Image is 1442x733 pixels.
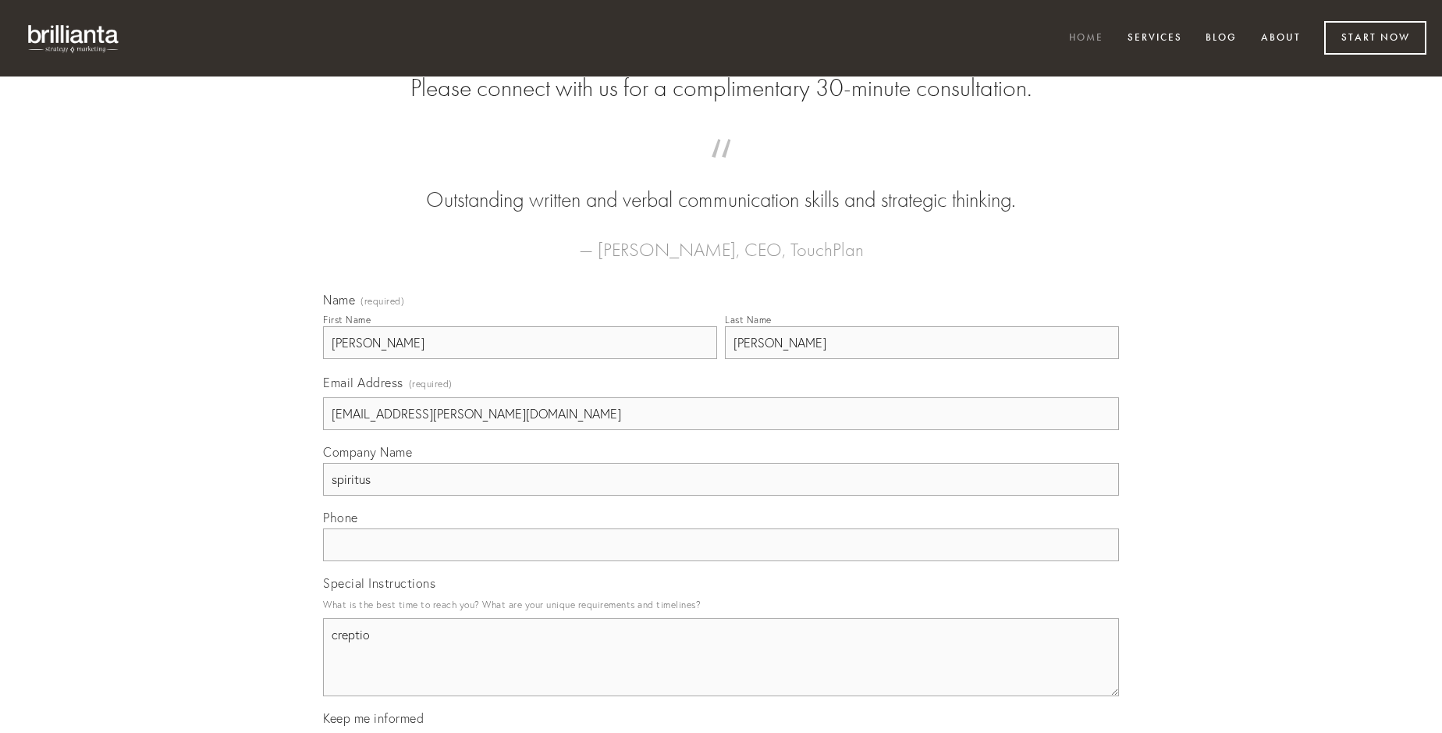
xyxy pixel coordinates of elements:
[323,594,1119,615] p: What is the best time to reach you? What are your unique requirements and timelines?
[1324,21,1426,55] a: Start Now
[1195,26,1247,52] a: Blog
[323,292,355,308] span: Name
[16,16,133,61] img: brillianta - research, strategy, marketing
[1251,26,1311,52] a: About
[323,314,371,326] div: First Name
[1059,26,1113,52] a: Home
[725,314,772,326] div: Last Name
[1117,26,1192,52] a: Services
[348,215,1094,265] figcaption: — [PERSON_NAME], CEO, TouchPlan
[323,575,435,591] span: Special Instructions
[323,710,424,726] span: Keep me informed
[360,297,404,306] span: (required)
[409,373,453,394] span: (required)
[323,444,412,460] span: Company Name
[348,155,1094,185] span: “
[323,73,1119,103] h2: Please connect with us for a complimentary 30-minute consultation.
[348,155,1094,215] blockquote: Outstanding written and verbal communication skills and strategic thinking.
[323,618,1119,696] textarea: creptio
[323,375,403,390] span: Email Address
[323,510,358,525] span: Phone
